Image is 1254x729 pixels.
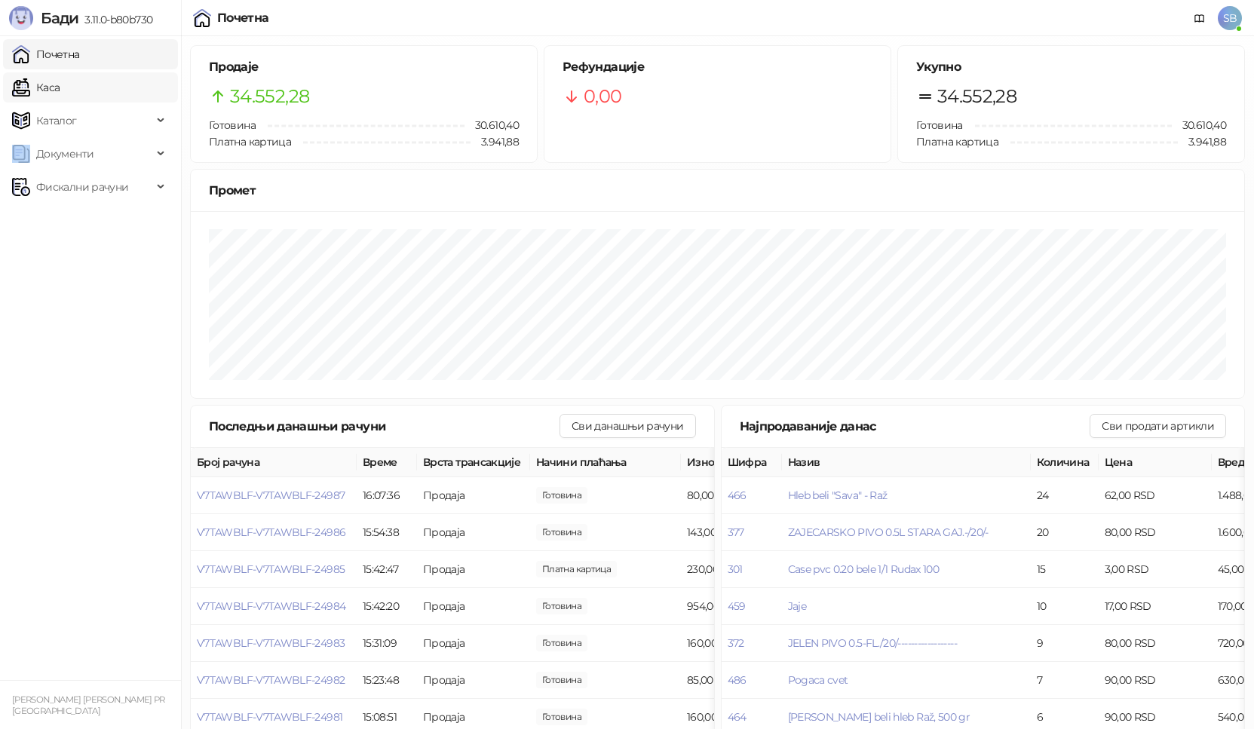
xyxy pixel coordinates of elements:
button: 301 [728,562,743,576]
td: 15:31:09 [357,625,417,662]
small: [PERSON_NAME] [PERSON_NAME] PR [GEOGRAPHIC_DATA] [12,694,165,716]
th: Начини плаћања [530,448,681,477]
button: Pogaca cvet [788,673,848,687]
td: 954,06 RSD [681,588,794,625]
img: Logo [9,6,33,30]
button: V7TAWBLF-V7TAWBLF-24982 [197,673,345,687]
td: Продаја [417,588,530,625]
button: V7TAWBLF-V7TAWBLF-24987 [197,489,345,502]
td: 15:54:38 [357,514,417,551]
th: Шифра [722,448,782,477]
span: 160,00 [536,709,587,725]
td: 20 [1031,514,1099,551]
button: 466 [728,489,747,502]
button: 377 [728,525,744,539]
button: V7TAWBLF-V7TAWBLF-24983 [197,636,345,650]
div: Последњи данашњи рачуни [209,417,560,436]
div: Најпродаваније данас [740,417,1090,436]
button: 372 [728,636,744,650]
button: Jaje [788,599,806,613]
td: 3,00 RSD [1099,551,1212,588]
span: 230,00 [536,561,617,577]
button: Сви продати артикли [1090,414,1226,438]
button: Hleb beli "Sava" - Raž [788,489,888,502]
span: 3.941,88 [471,133,519,150]
button: V7TAWBLF-V7TAWBLF-24986 [197,525,345,539]
span: Готовина [916,118,963,132]
th: Количина [1031,448,1099,477]
button: V7TAWBLF-V7TAWBLF-24985 [197,562,345,576]
td: 24 [1031,477,1099,514]
span: 3.941,88 [1178,133,1226,150]
td: 7 [1031,662,1099,699]
td: 9 [1031,625,1099,662]
th: Износ [681,448,794,477]
button: Case pvc 0.20 bele 1/1 Rudax 100 [788,562,940,576]
span: 160,00 [536,635,587,651]
span: 143,00 [536,524,587,541]
span: Каталог [36,106,77,136]
button: ZAJECARSKO PIVO 0.5L STARA GAJ.-/20/- [788,525,989,539]
td: Продаја [417,662,530,699]
td: 80,00 RSD [1099,514,1212,551]
a: Каса [12,72,60,103]
span: 34.552,28 [230,82,309,111]
a: Документација [1188,6,1212,30]
td: 80,00 RSD [681,477,794,514]
div: Промет [209,181,1226,200]
span: SB [1218,6,1242,30]
td: 143,00 RSD [681,514,794,551]
th: Назив [782,448,1031,477]
button: V7TAWBLF-V7TAWBLF-24981 [197,710,342,724]
th: Цена [1099,448,1212,477]
span: Платна картица [209,135,291,149]
span: 30.610,40 [465,117,519,133]
button: 464 [728,710,747,724]
td: 15:23:48 [357,662,417,699]
th: Време [357,448,417,477]
span: 3.11.0-b80b730 [78,13,152,26]
button: V7TAWBLF-V7TAWBLF-24984 [197,599,345,613]
span: Готовина [209,118,256,132]
span: 30.610,40 [1172,117,1226,133]
span: 954,06 [536,598,587,614]
button: 486 [728,673,747,687]
td: 80,00 RSD [1099,625,1212,662]
h5: Рефундације [563,58,872,76]
td: Продаја [417,477,530,514]
div: Почетна [217,12,269,24]
td: Продаја [417,514,530,551]
td: 15 [1031,551,1099,588]
td: 160,00 RSD [681,625,794,662]
td: Продаја [417,625,530,662]
h5: Продаје [209,58,519,76]
td: 15:42:47 [357,551,417,588]
td: 62,00 RSD [1099,477,1212,514]
span: Платна картица [916,135,998,149]
span: Документи [36,139,94,169]
span: 34.552,28 [937,82,1016,111]
td: 90,00 RSD [1099,662,1212,699]
td: 230,00 RSD [681,551,794,588]
a: Почетна [12,39,80,69]
td: Продаја [417,551,530,588]
td: 10 [1031,588,1099,625]
td: 16:07:36 [357,477,417,514]
span: JELEN PIVO 0.5-FL./20/------------------ [788,636,957,650]
td: 17,00 RSD [1099,588,1212,625]
h5: Укупно [916,58,1226,76]
button: [PERSON_NAME] beli hleb Raž, 500 gr [788,710,970,724]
